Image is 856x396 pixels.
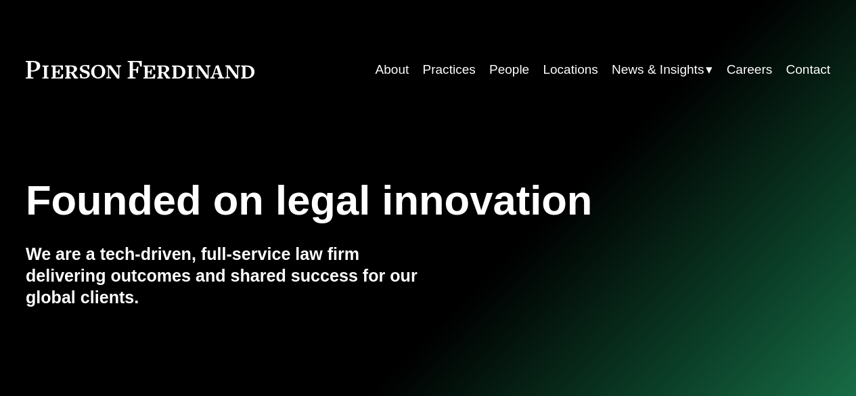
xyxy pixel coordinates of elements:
[612,58,704,81] span: News & Insights
[489,57,529,83] a: People
[727,57,773,83] a: Careers
[376,57,409,83] a: About
[786,57,831,83] a: Contact
[26,244,428,309] h4: We are a tech-driven, full-service law firm delivering outcomes and shared success for our global...
[423,57,476,83] a: Practices
[26,177,696,224] h1: Founded on legal innovation
[612,57,713,83] a: folder dropdown
[543,57,598,83] a: Locations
